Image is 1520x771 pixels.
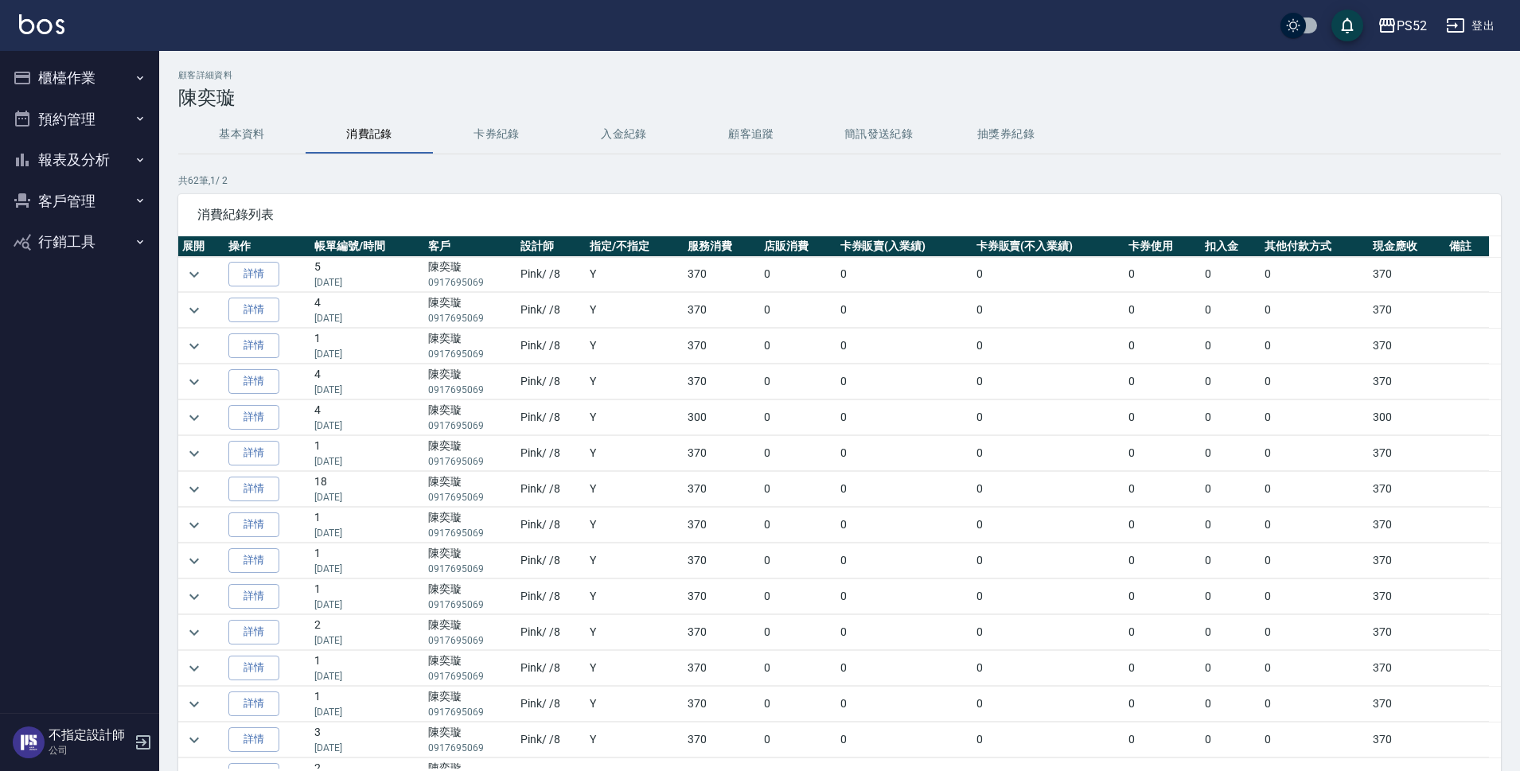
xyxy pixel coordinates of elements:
th: 卡券使用 [1124,236,1201,257]
td: 陳奕璇 [424,436,516,471]
td: 0 [1261,329,1369,364]
p: 0917695069 [428,311,513,325]
td: 0 [836,329,972,364]
td: 0 [972,722,1124,757]
td: 0 [760,722,836,757]
td: 0 [1201,364,1261,399]
h5: 不指定設計師 [49,727,130,743]
p: [DATE] [314,383,421,397]
th: 扣入金 [1201,236,1261,257]
td: 0 [836,257,972,292]
td: 300 [1369,400,1445,435]
td: 0 [760,579,836,614]
td: 370 [1369,615,1445,650]
button: expand row [182,656,206,680]
button: 卡券紀錄 [433,115,560,154]
p: [DATE] [314,562,421,576]
td: 4 [310,364,425,399]
td: Y [586,687,684,722]
p: 0917695069 [428,490,513,504]
td: Y [586,400,684,435]
td: 370 [1369,579,1445,614]
td: 0 [972,651,1124,686]
td: 0 [836,722,972,757]
a: 詳情 [228,441,279,465]
td: 370 [1369,687,1445,722]
td: Pink / /8 [516,329,586,364]
td: 0 [1201,651,1261,686]
th: 服務消費 [684,236,760,257]
p: [DATE] [314,275,421,290]
button: expand row [182,585,206,609]
td: 370 [684,329,760,364]
td: 0 [972,472,1124,507]
td: Pink / /8 [516,687,586,722]
p: [DATE] [314,347,421,361]
div: PS52 [1397,16,1427,36]
th: 卡券販賣(入業績) [836,236,972,257]
td: Pink / /8 [516,293,586,328]
td: Pink / /8 [516,651,586,686]
p: [DATE] [314,741,421,755]
button: expand row [182,406,206,430]
td: 370 [1369,651,1445,686]
button: PS52 [1371,10,1433,42]
p: 0917695069 [428,419,513,433]
td: 370 [684,543,760,578]
td: 0 [1261,579,1369,614]
a: 詳情 [228,477,279,501]
td: 0 [1201,329,1261,364]
p: 0917695069 [428,705,513,719]
p: 0917695069 [428,275,513,290]
p: [DATE] [314,669,421,683]
td: 0 [972,508,1124,543]
td: 0 [972,615,1124,650]
td: 370 [1369,436,1445,471]
a: 詳情 [228,584,279,609]
button: 顧客追蹤 [688,115,815,154]
button: 入金紀錄 [560,115,688,154]
th: 卡券販賣(不入業績) [972,236,1124,257]
p: [DATE] [314,598,421,612]
td: 0 [1124,543,1201,578]
td: 0 [1261,293,1369,328]
td: 陳奕璇 [424,293,516,328]
p: 0917695069 [428,598,513,612]
th: 其他付款方式 [1261,236,1369,257]
td: 0 [1261,364,1369,399]
p: [DATE] [314,454,421,469]
td: 0 [836,543,972,578]
td: Pink / /8 [516,615,586,650]
td: 0 [760,615,836,650]
td: 370 [684,293,760,328]
img: Person [13,726,45,758]
td: Y [586,543,684,578]
td: 陳奕璇 [424,472,516,507]
td: 0 [1261,508,1369,543]
p: 0917695069 [428,633,513,648]
th: 店販消費 [760,236,836,257]
button: 報表及分析 [6,139,153,181]
a: 詳情 [228,691,279,716]
td: Pink / /8 [516,508,586,543]
td: 0 [972,579,1124,614]
td: 18 [310,472,425,507]
td: Y [586,364,684,399]
td: 0 [1261,687,1369,722]
td: 0 [1124,329,1201,364]
button: expand row [182,370,206,394]
p: 0917695069 [428,669,513,683]
td: 0 [972,400,1124,435]
td: 370 [684,257,760,292]
td: 陳奕璇 [424,257,516,292]
td: 0 [836,472,972,507]
td: 370 [684,722,760,757]
button: 抽獎券紀錄 [942,115,1070,154]
td: 0 [760,257,836,292]
td: 0 [760,293,836,328]
td: 0 [1201,543,1261,578]
td: 陳奕璇 [424,651,516,686]
td: 0 [760,687,836,722]
th: 指定/不指定 [586,236,684,257]
button: save [1331,10,1363,41]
